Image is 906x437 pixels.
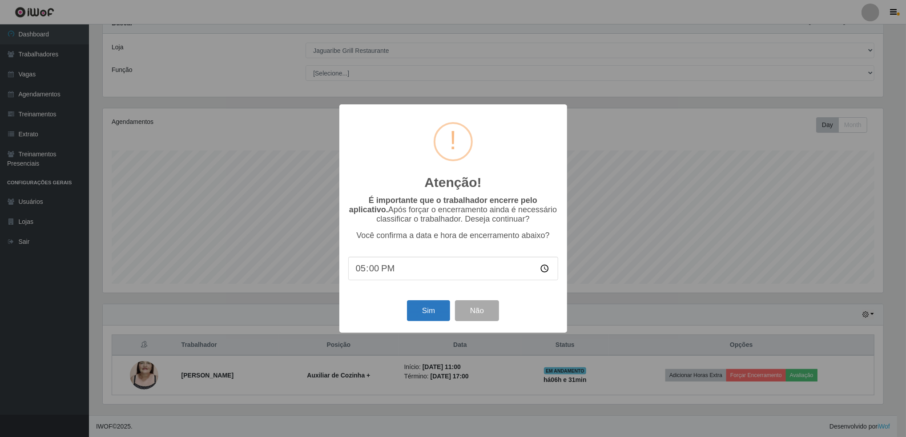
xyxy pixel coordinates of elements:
p: Você confirma a data e hora de encerramento abaixo? [348,231,558,240]
h2: Atenção! [424,175,481,191]
button: Sim [407,300,450,321]
b: É importante que o trabalhador encerre pelo aplicativo. [349,196,537,214]
p: Após forçar o encerramento ainda é necessário classificar o trabalhador. Deseja continuar? [348,196,558,224]
button: Não [455,300,499,321]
